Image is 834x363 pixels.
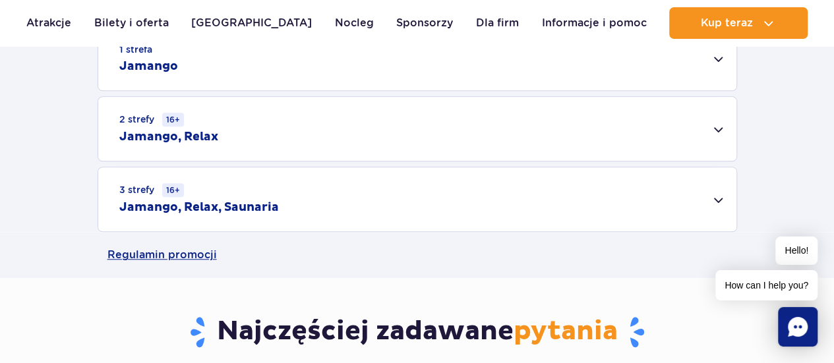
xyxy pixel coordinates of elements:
[119,183,184,197] small: 3 strefy
[107,315,727,349] h3: Najczęściej zadawane
[514,315,618,348] span: pytania
[541,7,646,39] a: Informacje i pomoc
[107,232,727,278] a: Regulamin promocji
[715,270,818,300] span: How can I help you?
[119,200,279,215] h2: Jamango, Relax, Saunaria
[119,113,184,126] small: 2 strefy
[775,237,818,265] span: Hello!
[94,7,169,39] a: Bilety i oferta
[119,43,152,56] small: 1 strefa
[700,17,752,29] span: Kup teraz
[778,307,818,347] div: Chat
[162,113,184,126] small: 16+
[396,7,453,39] a: Sponsorzy
[476,7,519,39] a: Dla firm
[119,59,178,74] h2: Jamango
[26,7,71,39] a: Atrakcje
[669,7,808,39] button: Kup teraz
[119,129,218,145] h2: Jamango, Relax
[191,7,312,39] a: [GEOGRAPHIC_DATA]
[335,7,374,39] a: Nocleg
[162,183,184,197] small: 16+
